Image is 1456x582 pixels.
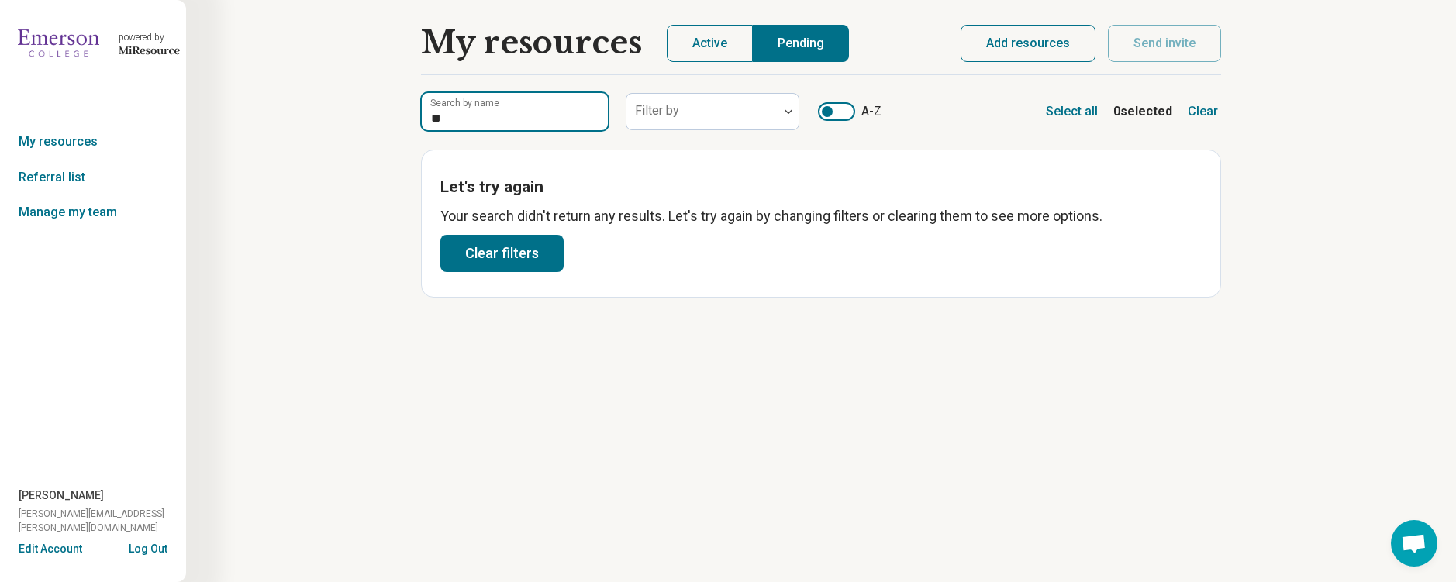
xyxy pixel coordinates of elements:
[19,507,186,535] span: [PERSON_NAME][EMAIL_ADDRESS][PERSON_NAME][DOMAIN_NAME]
[19,487,104,504] span: [PERSON_NAME]
[430,98,499,108] label: Search by name
[818,102,882,121] label: A-Z
[1185,99,1221,124] button: Clear
[440,235,564,272] button: Clear filters
[421,25,642,62] h1: My resources
[440,175,1202,200] h2: Let's try again
[1108,25,1221,62] button: Send invite
[18,25,99,62] img: Emerson College
[6,25,180,62] a: Emerson Collegepowered by
[119,30,180,44] div: powered by
[753,25,849,62] button: Pending
[635,103,679,118] label: Filter by
[19,541,82,557] button: Edit Account
[1113,102,1172,121] b: 0 selected
[440,206,1202,226] p: Your search didn't return any results. Let's try again by changing filters or clearing them to se...
[129,541,167,553] button: Log Out
[1043,99,1101,124] button: Select all
[667,25,753,62] button: Active
[961,25,1095,62] button: Add resources
[1391,520,1437,567] div: Open chat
